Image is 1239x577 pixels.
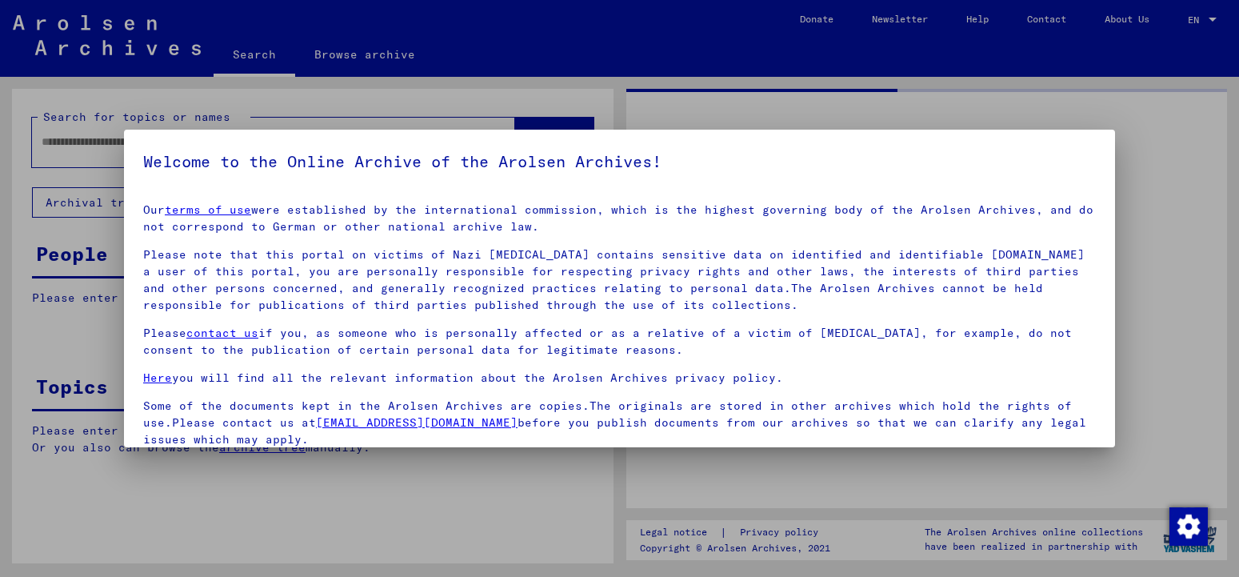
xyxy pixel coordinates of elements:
[143,202,1096,235] p: Our were established by the international commission, which is the highest governing body of the ...
[143,370,1096,387] p: you will find all the relevant information about the Arolsen Archives privacy policy.
[316,415,518,430] a: [EMAIL_ADDRESS][DOMAIN_NAME]
[165,202,251,217] a: terms of use
[143,371,172,385] a: Here
[1169,507,1208,546] img: Change consent
[143,398,1096,448] p: Some of the documents kept in the Arolsen Archives are copies.The originals are stored in other a...
[186,326,258,340] a: contact us
[1169,507,1207,545] div: Change consent
[143,246,1096,314] p: Please note that this portal on victims of Nazi [MEDICAL_DATA] contains sensitive data on identif...
[143,149,1096,174] h5: Welcome to the Online Archive of the Arolsen Archives!
[143,325,1096,359] p: Please if you, as someone who is personally affected or as a relative of a victim of [MEDICAL_DAT...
